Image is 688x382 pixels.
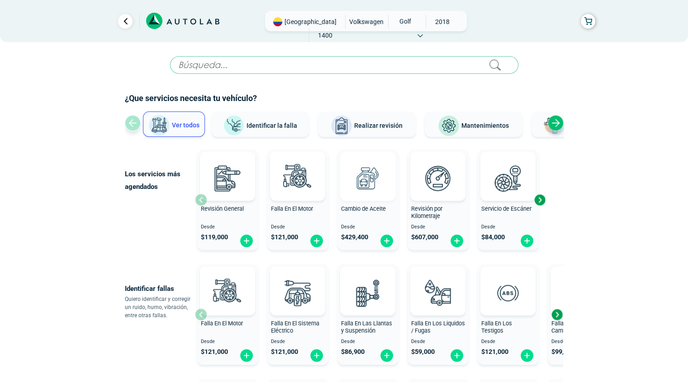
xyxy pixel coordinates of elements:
span: Falla En La Caja de Cambio [551,320,599,334]
span: Ver todos [172,121,199,129]
button: Revisión General Desde $119,000 [197,150,258,250]
img: diagnostic_gota-de-sangre-v3.svg [418,273,458,313]
span: Falla En Los Liquidos / Fugas [411,320,465,334]
img: AD0BCuuxAAAAAElFTkSuQmCC [284,268,311,295]
span: Desde [551,339,605,345]
img: fi_plus-circle2.svg [450,348,464,363]
img: AD0BCuuxAAAAAElFTkSuQmCC [214,268,241,295]
img: AD0BCuuxAAAAAElFTkSuQmCC [354,154,381,181]
span: $ 121,000 [271,348,298,356]
img: fi_plus-circle2.svg [380,348,394,363]
img: diagnostic_diagnostic_abs-v3.svg [488,273,528,313]
img: Identificar la falla [223,115,245,136]
span: Identificar la falla [247,121,297,129]
span: Revisión General [201,205,244,212]
img: fi_plus-circle2.svg [380,234,394,248]
span: Falla En El Sistema Eléctrico [271,320,319,334]
span: $ 99,000 [551,348,575,356]
div: Next slide [533,193,546,207]
span: $ 86,900 [341,348,365,356]
img: fi_plus-circle2.svg [239,234,254,248]
span: 2018 [426,15,458,29]
input: Búsqueda... [170,56,518,74]
img: fi_plus-circle2.svg [309,348,324,363]
img: fi_plus-circle2.svg [309,234,324,248]
img: AD0BCuuxAAAAAElFTkSuQmCC [354,268,381,295]
img: diagnostic_engine-v3.svg [208,273,247,313]
img: diagnostic_bombilla-v3.svg [278,273,318,313]
img: fi_plus-circle2.svg [520,234,534,248]
img: Mantenimientos [438,115,460,137]
img: fi_plus-circle2.svg [450,234,464,248]
span: $ 429,400 [341,233,368,241]
span: Desde [341,224,395,230]
span: Desde [411,224,465,230]
img: diagnostic_caja-de-cambios-v3.svg [558,273,598,313]
img: Realizar revisión [331,115,352,137]
img: Flag of COLOMBIA [273,17,282,26]
button: Falla En Los Liquidos / Fugas Desde $59,000 [408,264,469,365]
button: Ver todos [143,111,205,137]
span: [GEOGRAPHIC_DATA] [285,17,337,26]
span: $ 119,000 [201,233,228,241]
span: Falla En Los Testigos [481,320,512,334]
p: Los servicios más agendados [125,168,195,193]
span: Falla En El Motor [201,320,243,327]
span: Cambio de Aceite [341,205,386,212]
button: Falla En La Caja de Cambio Desde $99,000 [548,264,609,365]
span: $ 607,000 [411,233,438,241]
span: Desde [481,339,535,345]
img: diagnostic_suspension-v3.svg [348,273,388,313]
img: cambio_de_aceite-v3.svg [348,158,388,198]
span: Desde [341,339,395,345]
span: $ 121,000 [481,348,508,356]
img: AD0BCuuxAAAAAElFTkSuQmCC [424,154,451,181]
button: Servicio de Escáner Desde $84,000 [478,150,539,250]
p: Identificar fallas [125,282,195,295]
div: Next slide [550,308,564,321]
button: Falla En El Motor Desde $121,000 [267,150,328,250]
span: Desde [201,339,255,345]
span: Falla En El Motor [271,205,313,212]
img: AD0BCuuxAAAAAElFTkSuQmCC [494,268,522,295]
span: Realizar revisión [354,122,403,129]
div: Next slide [548,115,564,131]
a: Ir al paso anterior [118,14,133,29]
span: Desde [481,224,535,230]
img: escaner-v3.svg [488,158,528,198]
span: GOLF [389,15,421,28]
img: AD0BCuuxAAAAAElFTkSuQmCC [424,268,451,295]
button: Falla En Los Testigos Desde $121,000 [478,264,539,365]
span: $ 121,000 [271,233,298,241]
span: Desde [201,224,255,230]
span: VOLKSWAGEN [349,15,384,29]
span: Servicio de Escáner [481,205,531,212]
img: diagnostic_engine-v3.svg [278,158,318,198]
span: Desde [271,224,325,230]
img: revision_general-v3.svg [208,158,247,198]
button: Falla En El Sistema Eléctrico Desde $121,000 [267,264,328,365]
span: 1400 [309,29,342,42]
img: AD0BCuuxAAAAAElFTkSuQmCC [214,154,241,181]
h2: ¿Que servicios necesita tu vehículo? [125,92,564,104]
button: Revisión por Kilometraje Desde $607,000 [408,150,469,250]
button: Identificar la falla [211,111,309,137]
img: fi_plus-circle2.svg [520,348,534,363]
img: Ver todos [148,115,170,136]
p: Quiero identificar y corregir un ruido, humo, vibración, entre otras fallas. [125,295,195,319]
span: Falla En Las Llantas y Suspensión [341,320,392,334]
img: AD0BCuuxAAAAAElFTkSuQmCC [284,154,311,181]
button: Realizar revisión [318,111,416,137]
img: Latonería y Pintura [541,115,563,137]
span: Desde [411,339,465,345]
span: Desde [271,339,325,345]
span: Mantenimientos [461,122,509,129]
button: Falla En El Motor Desde $121,000 [197,264,258,365]
span: Revisión por Kilometraje [411,205,442,220]
button: Falla En Las Llantas y Suspensión Desde $86,900 [337,264,399,365]
span: $ 84,000 [481,233,505,241]
img: fi_plus-circle2.svg [239,348,254,363]
img: AD0BCuuxAAAAAElFTkSuQmCC [494,154,522,181]
button: Mantenimientos [425,111,522,137]
img: revision_por_kilometraje-v3.svg [418,158,458,198]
